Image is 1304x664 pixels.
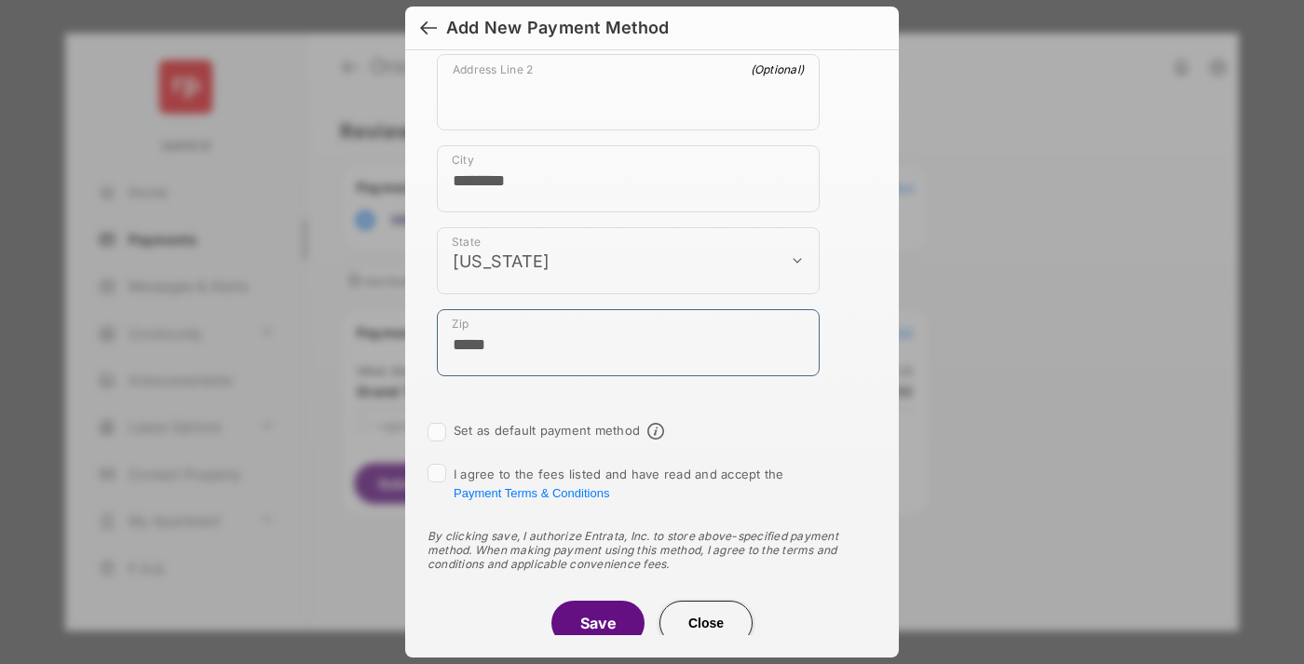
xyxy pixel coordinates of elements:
[454,423,640,438] label: Set as default payment method
[647,423,664,440] span: Default payment method info
[454,467,784,500] span: I agree to the fees listed and have read and accept the
[551,601,645,645] button: Save
[428,529,876,571] div: By clicking save, I authorize Entrata, Inc. to store above-specified payment method. When making ...
[437,227,820,294] div: payment_method_screening[postal_addresses][administrativeArea]
[437,309,820,376] div: payment_method_screening[postal_addresses][postalCode]
[437,145,820,212] div: payment_method_screening[postal_addresses][locality]
[454,486,609,500] button: I agree to the fees listed and have read and accept the
[437,54,820,130] div: payment_method_screening[postal_addresses][addressLine2]
[446,18,669,38] div: Add New Payment Method
[659,601,753,645] button: Close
